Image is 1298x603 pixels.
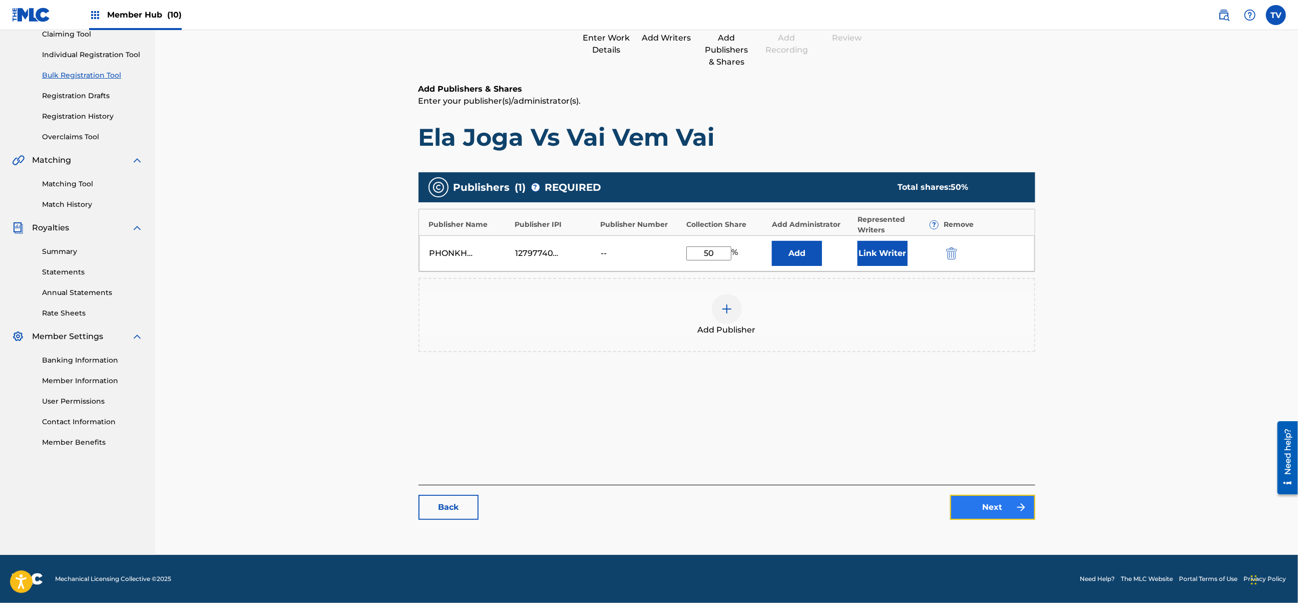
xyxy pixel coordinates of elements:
[42,29,143,40] a: Claiming Tool
[42,91,143,101] a: Registration Drafts
[32,154,71,166] span: Matching
[42,437,143,448] a: Member Benefits
[131,331,143,343] img: expand
[32,222,69,234] span: Royalties
[418,495,479,520] a: Back
[12,8,51,22] img: MLC Logo
[930,221,938,229] span: ?
[131,154,143,166] img: expand
[772,219,852,230] div: Add Administrator
[731,246,740,260] span: %
[698,324,756,336] span: Add Publisher
[1218,9,1230,21] img: search
[950,495,1035,520] a: Next
[582,32,632,56] div: Enter Work Details
[1266,5,1286,25] div: User Menu
[944,219,1024,230] div: Remove
[454,180,510,195] span: Publishers
[432,181,445,193] img: publishers
[429,219,510,230] div: Publisher Name
[532,183,540,191] span: ?
[418,122,1035,152] h1: Ela Joga Vs Vai Vem Vai
[12,154,25,166] img: Matching
[42,70,143,81] a: Bulk Registration Tool
[89,9,101,21] img: Top Rightsholders
[1243,574,1286,583] a: Privacy Policy
[42,199,143,210] a: Match History
[686,219,767,230] div: Collection Share
[1080,574,1115,583] a: Need Help?
[1248,555,1298,603] div: Chat-Widget
[42,355,143,366] a: Banking Information
[42,50,143,60] a: Individual Registration Tool
[1179,574,1237,583] a: Portal Terms of Use
[600,219,681,230] div: Publisher Number
[42,376,143,386] a: Member Information
[42,132,143,142] a: Overclaims Tool
[721,303,733,315] img: add
[418,83,1035,95] h6: Add Publishers & Shares
[822,32,872,44] div: Review
[12,222,24,234] img: Royalties
[858,214,939,235] div: Represented Writers
[418,95,1035,107] p: Enter your publisher(s)/administrator(s).
[1248,555,1298,603] iframe: Chat Widget
[898,181,1015,193] div: Total shares:
[12,573,43,585] img: logo
[762,32,812,56] div: Add Recording
[642,32,692,44] div: Add Writers
[1270,418,1298,498] iframe: Resource Center
[42,287,143,298] a: Annual Statements
[167,10,182,20] span: (10)
[857,241,908,266] button: Link Writer
[772,241,822,266] button: Add
[42,417,143,427] a: Contact Information
[55,574,171,583] span: Mechanical Licensing Collective © 2025
[42,396,143,407] a: User Permissions
[12,331,24,343] img: Member Settings
[951,182,968,192] span: 50 %
[42,267,143,277] a: Statements
[515,180,526,195] span: ( 1 )
[1015,501,1027,513] img: f7272a7cc735f4ea7f67.svg
[131,222,143,234] img: expand
[42,308,143,319] a: Rate Sheets
[702,32,752,68] div: Add Publishers & Shares
[545,180,602,195] span: REQUIRED
[1244,9,1256,21] img: help
[946,247,957,259] img: 12a2ab48e56ec057fbd8.svg
[1251,565,1257,595] div: Ziehen
[1240,5,1260,25] div: Help
[1214,5,1234,25] a: Public Search
[107,9,182,21] span: Member Hub
[32,331,103,343] span: Member Settings
[42,246,143,257] a: Summary
[515,219,595,230] div: Publisher IPI
[42,111,143,122] a: Registration History
[42,179,143,189] a: Matching Tool
[1121,574,1173,583] a: The MLC Website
